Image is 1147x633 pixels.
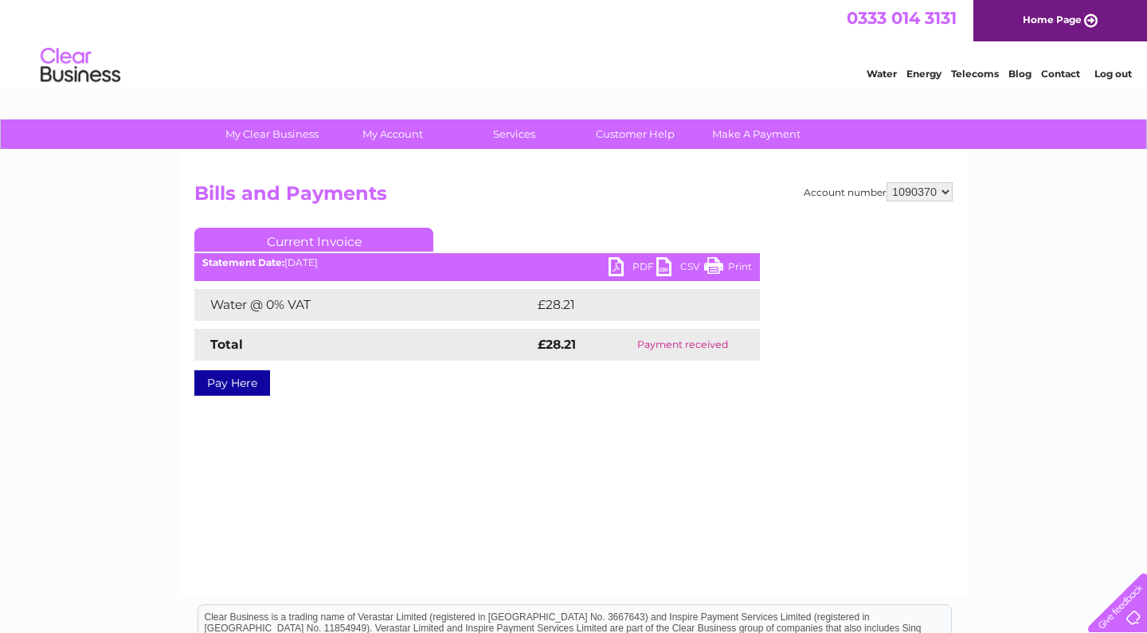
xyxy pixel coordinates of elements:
a: CSV [656,257,704,280]
a: Services [448,119,580,149]
td: Payment received [606,329,761,361]
a: My Clear Business [206,119,338,149]
td: £28.21 [534,289,726,321]
a: My Account [327,119,459,149]
img: logo.png [40,41,121,90]
a: Pay Here [194,370,270,396]
strong: Total [210,337,243,352]
h2: Bills and Payments [194,182,953,213]
a: Telecoms [951,68,999,80]
strong: £28.21 [538,337,576,352]
a: Water [867,68,897,80]
b: Statement Date: [202,256,284,268]
a: Contact [1041,68,1080,80]
a: Make A Payment [691,119,822,149]
div: Clear Business is a trading name of Verastar Limited (registered in [GEOGRAPHIC_DATA] No. 3667643... [198,9,951,77]
a: Customer Help [570,119,701,149]
a: Print [704,257,752,280]
div: [DATE] [194,257,760,268]
div: Account number [804,182,953,201]
a: Energy [906,68,941,80]
a: Current Invoice [194,228,433,252]
a: PDF [609,257,656,280]
a: 0333 014 3131 [847,8,957,28]
td: Water @ 0% VAT [194,289,534,321]
a: Log out [1094,68,1132,80]
a: Blog [1008,68,1032,80]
